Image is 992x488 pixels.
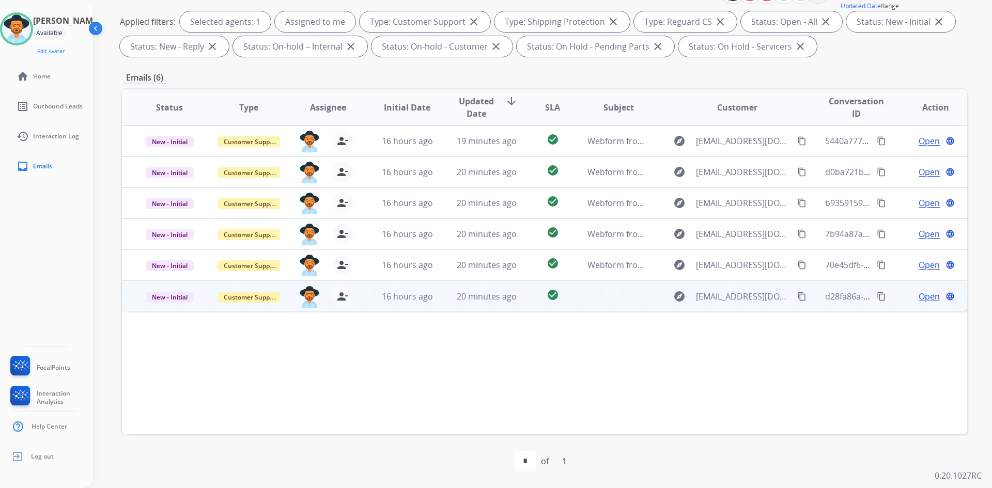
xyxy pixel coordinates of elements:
[382,197,433,209] span: 16 hours ago
[541,455,549,467] div: of
[299,193,320,214] img: agent-avatar
[841,2,881,10] button: Updated Date
[696,259,792,271] span: [EMAIL_ADDRESS][DOMAIN_NAME]
[946,198,955,208] mat-icon: language
[846,11,955,32] div: Status: New - Initial
[457,291,517,302] span: 20 minutes ago
[919,135,940,147] span: Open
[218,136,285,147] span: Customer Support
[696,290,792,303] span: [EMAIL_ADDRESS][DOMAIN_NAME]
[877,198,886,208] mat-icon: content_copy
[146,198,194,209] span: New - Initial
[345,40,357,53] mat-icon: close
[696,135,792,147] span: [EMAIL_ADDRESS][DOMAIN_NAME]
[32,422,67,431] span: Help Center
[696,197,792,209] span: [EMAIL_ADDRESS][DOMAIN_NAME]
[587,166,822,178] span: Webform from [EMAIL_ADDRESS][DOMAIN_NAME] on [DATE]
[17,130,29,143] mat-icon: history
[607,15,619,28] mat-icon: close
[37,364,70,372] span: FocalPoints
[946,292,955,301] mat-icon: language
[336,166,349,178] mat-icon: person_remove
[336,290,349,303] mat-icon: person_remove
[825,135,983,147] span: 5440a777-9cbe-4e90-9b92-9fb2a67043c5
[146,167,194,178] span: New - Initial
[935,469,982,482] p: 0.20.1027RC
[122,71,167,84] p: Emails (6)
[299,255,320,276] img: agent-avatar
[299,286,320,308] img: agent-avatar
[206,40,219,53] mat-icon: close
[841,2,899,10] span: Range
[275,11,355,32] div: Assigned to me
[371,36,513,57] div: Status: On-hold - Customer
[33,27,66,39] div: Available
[652,40,664,53] mat-icon: close
[8,386,93,410] a: Interaction Analytics
[673,259,686,271] mat-icon: explore
[146,292,194,303] span: New - Initial
[310,101,346,114] span: Assignee
[547,164,559,177] mat-icon: check_circle
[554,451,575,471] div: 1
[336,135,349,147] mat-icon: person_remove
[8,356,70,380] a: FocalPoints
[547,133,559,146] mat-icon: check_circle
[17,100,29,113] mat-icon: list_alt
[382,135,433,147] span: 16 hours ago
[382,259,433,271] span: 16 hours ago
[31,452,54,461] span: Log out
[156,101,183,114] span: Status
[33,14,100,27] h3: [PERSON_NAME]
[17,70,29,83] mat-icon: home
[547,257,559,270] mat-icon: check_circle
[33,72,51,81] span: Home
[468,15,480,28] mat-icon: close
[457,135,517,147] span: 19 minutes ago
[360,11,490,32] div: Type: Customer Support
[384,101,430,114] span: Initial Date
[603,101,634,114] span: Subject
[457,197,517,209] span: 20 minutes ago
[797,229,807,239] mat-icon: content_copy
[587,197,822,209] span: Webform from [EMAIL_ADDRESS][DOMAIN_NAME] on [DATE]
[382,228,433,240] span: 16 hours ago
[946,136,955,146] mat-icon: language
[456,95,497,120] span: Updated Date
[382,291,433,302] span: 16 hours ago
[673,197,686,209] mat-icon: explore
[37,389,93,406] span: Interaction Analytics
[825,228,982,240] span: 7b94a87a-570f-4f0a-b7b3-17a043568b35
[587,135,822,147] span: Webform from [EMAIL_ADDRESS][DOMAIN_NAME] on [DATE]
[825,291,982,302] span: d28fa86a-8e77-4076-ab3b-f6744dc6b916
[146,260,194,271] span: New - Initial
[696,166,792,178] span: [EMAIL_ADDRESS][DOMAIN_NAME]
[218,198,285,209] span: Customer Support
[877,136,886,146] mat-icon: content_copy
[505,95,518,107] mat-icon: arrow_downward
[336,228,349,240] mat-icon: person_remove
[673,228,686,240] mat-icon: explore
[457,166,517,178] span: 20 minutes ago
[888,89,967,125] th: Action
[547,195,559,208] mat-icon: check_circle
[457,259,517,271] span: 20 minutes ago
[794,40,807,53] mat-icon: close
[336,259,349,271] mat-icon: person_remove
[545,101,560,114] span: SLA
[490,40,502,53] mat-icon: close
[825,197,984,209] span: b9359159-66ea-4ea1-82a3-c62a30262ae1
[587,228,822,240] span: Webform from [EMAIL_ADDRESS][DOMAIN_NAME] on [DATE]
[180,11,271,32] div: Selected agents: 1
[946,167,955,177] mat-icon: language
[146,136,194,147] span: New - Initial
[946,260,955,270] mat-icon: language
[33,162,52,170] span: Emails
[825,166,986,178] span: d0ba721b-0c1b-432e-a84d-c844464c7cdb
[673,166,686,178] mat-icon: explore
[33,132,79,140] span: Interaction Log
[714,15,726,28] mat-icon: close
[741,11,842,32] div: Status: Open - All
[218,292,285,303] span: Customer Support
[2,14,31,43] img: avatar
